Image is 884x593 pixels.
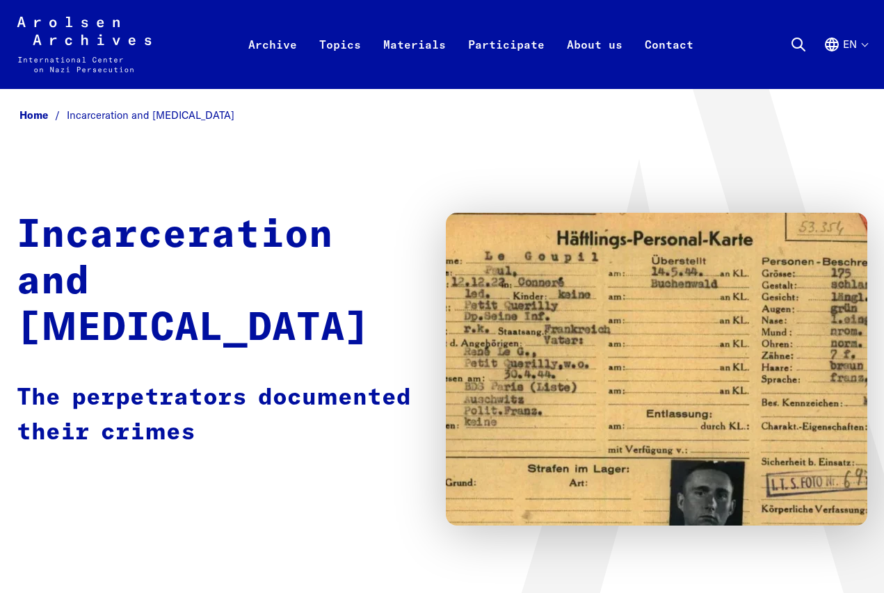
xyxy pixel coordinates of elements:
button: English, language selection [823,36,867,86]
nav: Breadcrumb [17,105,867,126]
a: Contact [634,33,705,89]
a: Home [19,108,67,122]
span: Incarceration and [MEDICAL_DATA] [67,108,234,122]
a: Participate [457,33,556,89]
a: Topics [308,33,372,89]
p: The perpetrators documented their crimes [17,380,418,450]
a: Archive [237,33,308,89]
nav: Primary [237,17,705,72]
a: Materials [372,33,457,89]
a: About us [556,33,634,89]
h1: Incarceration and [MEDICAL_DATA] [17,213,418,352]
